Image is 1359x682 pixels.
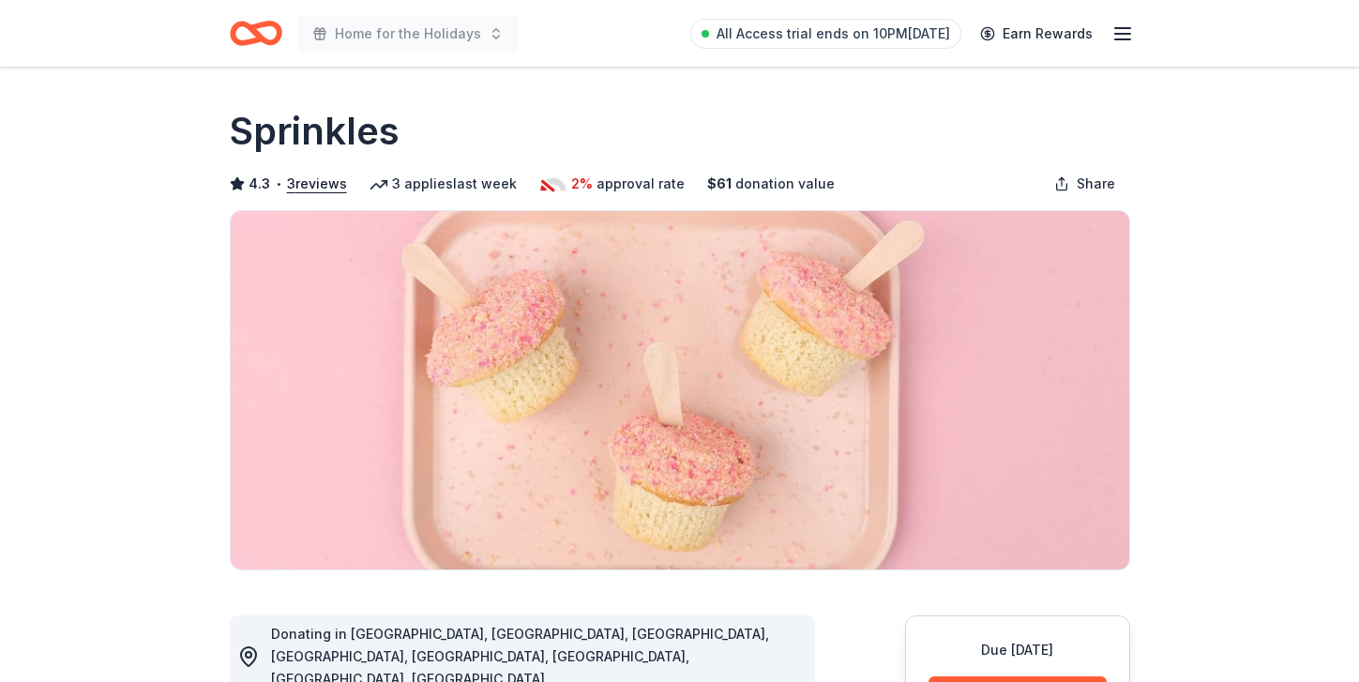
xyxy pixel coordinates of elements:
button: Share [1039,165,1130,203]
a: Home [230,11,282,55]
span: Share [1077,173,1115,195]
span: • [275,176,281,191]
span: $ 61 [707,173,732,195]
img: Image for Sprinkles [231,211,1129,569]
span: approval rate [596,173,685,195]
div: 3 applies last week [370,173,517,195]
h1: Sprinkles [230,105,400,158]
span: donation value [735,173,835,195]
button: Home for the Holidays [297,15,519,53]
span: Home for the Holidays [335,23,481,45]
a: Earn Rewards [969,17,1104,51]
span: All Access trial ends on 10PM[DATE] [717,23,950,45]
span: 4.3 [249,173,270,195]
span: 2% [571,173,593,195]
div: Due [DATE] [929,639,1107,661]
a: All Access trial ends on 10PM[DATE] [690,19,961,49]
button: 3reviews [287,173,347,195]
